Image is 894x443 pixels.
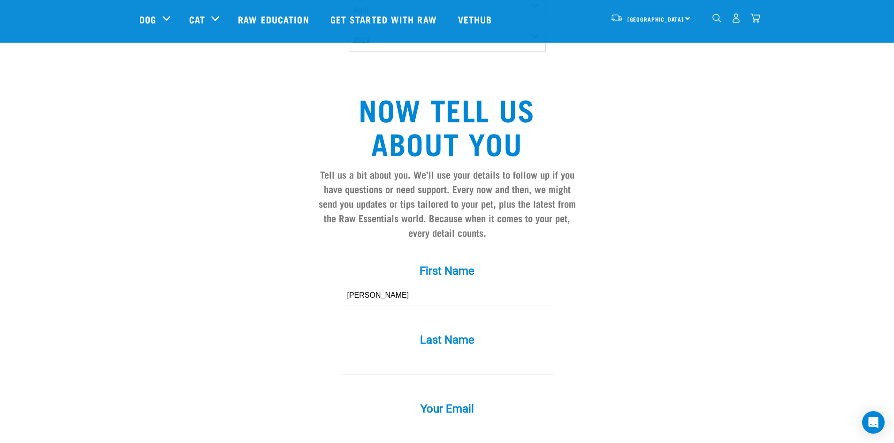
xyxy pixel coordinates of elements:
[449,0,504,38] a: Vethub
[306,400,588,417] label: Your Email
[314,92,581,159] h2: Now tell us about you
[229,0,321,38] a: Raw Education
[321,0,449,38] a: Get started with Raw
[139,12,156,26] a: Dog
[862,411,885,434] div: Open Intercom Messenger
[627,17,684,21] span: [GEOGRAPHIC_DATA]
[610,14,623,22] img: van-moving.png
[712,14,721,23] img: home-icon-1@2x.png
[750,13,760,23] img: home-icon@2x.png
[306,331,588,348] label: Last Name
[306,263,588,279] label: First Name
[189,12,205,26] a: Cat
[731,13,741,23] img: user.png
[314,167,581,240] h4: Tell us a bit about you. We’ll use your details to follow up if you have questions or need suppor...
